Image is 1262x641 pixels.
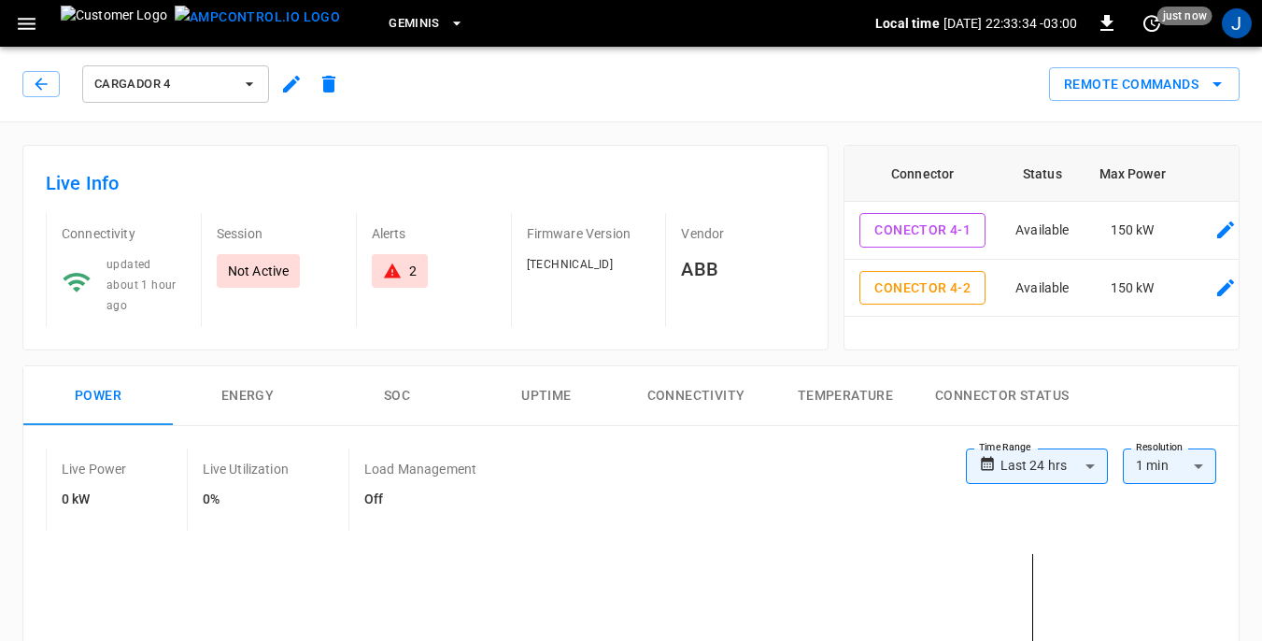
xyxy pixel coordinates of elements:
[920,366,1084,426] button: Connector Status
[771,366,920,426] button: Temperature
[372,224,496,243] p: Alerts
[979,440,1031,455] label: Time Range
[62,490,127,510] h6: 0 kW
[1085,202,1181,260] td: 150 kW
[621,366,771,426] button: Connectivity
[364,460,476,478] p: Load Management
[409,262,417,280] div: 2
[844,146,1000,202] th: Connector
[1000,449,1108,484] div: Last 24 hrs
[62,224,186,243] p: Connectivity
[46,168,805,198] h6: Live Info
[322,366,472,426] button: SOC
[1085,146,1181,202] th: Max Power
[94,74,233,95] span: Cargador 4
[681,254,805,284] h6: ABB
[943,14,1077,33] p: [DATE] 22:33:34 -03:00
[1085,260,1181,318] td: 150 kW
[1137,8,1167,38] button: set refresh interval
[106,258,177,312] span: updated about 1 hour ago
[1000,202,1084,260] td: Available
[173,366,322,426] button: Energy
[1123,449,1216,484] div: 1 min
[527,224,651,243] p: Firmware Version
[1000,146,1084,202] th: Status
[1157,7,1212,25] span: just now
[175,6,340,29] img: ampcontrol.io logo
[381,6,472,42] button: Geminis
[1049,67,1240,102] div: remote commands options
[1049,67,1240,102] button: Remote Commands
[875,14,940,33] p: Local time
[527,258,614,271] span: [TECHNICAL_ID]
[1000,317,1084,375] td: Available
[217,224,341,243] p: Session
[228,262,290,280] p: Not Active
[681,224,805,243] p: Vendor
[203,460,289,478] p: Live Utilization
[61,6,167,41] img: Customer Logo
[1085,317,1181,375] td: 150 kW
[1000,260,1084,318] td: Available
[859,213,985,248] button: Conector 4-1
[389,13,440,35] span: Geminis
[82,65,269,103] button: Cargador 4
[1136,440,1183,455] label: Resolution
[859,271,985,306] button: Conector 4-2
[203,490,289,510] h6: 0%
[364,490,476,510] h6: Off
[1222,8,1252,38] div: profile-icon
[23,366,173,426] button: Power
[472,366,621,426] button: Uptime
[62,460,127,478] p: Live Power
